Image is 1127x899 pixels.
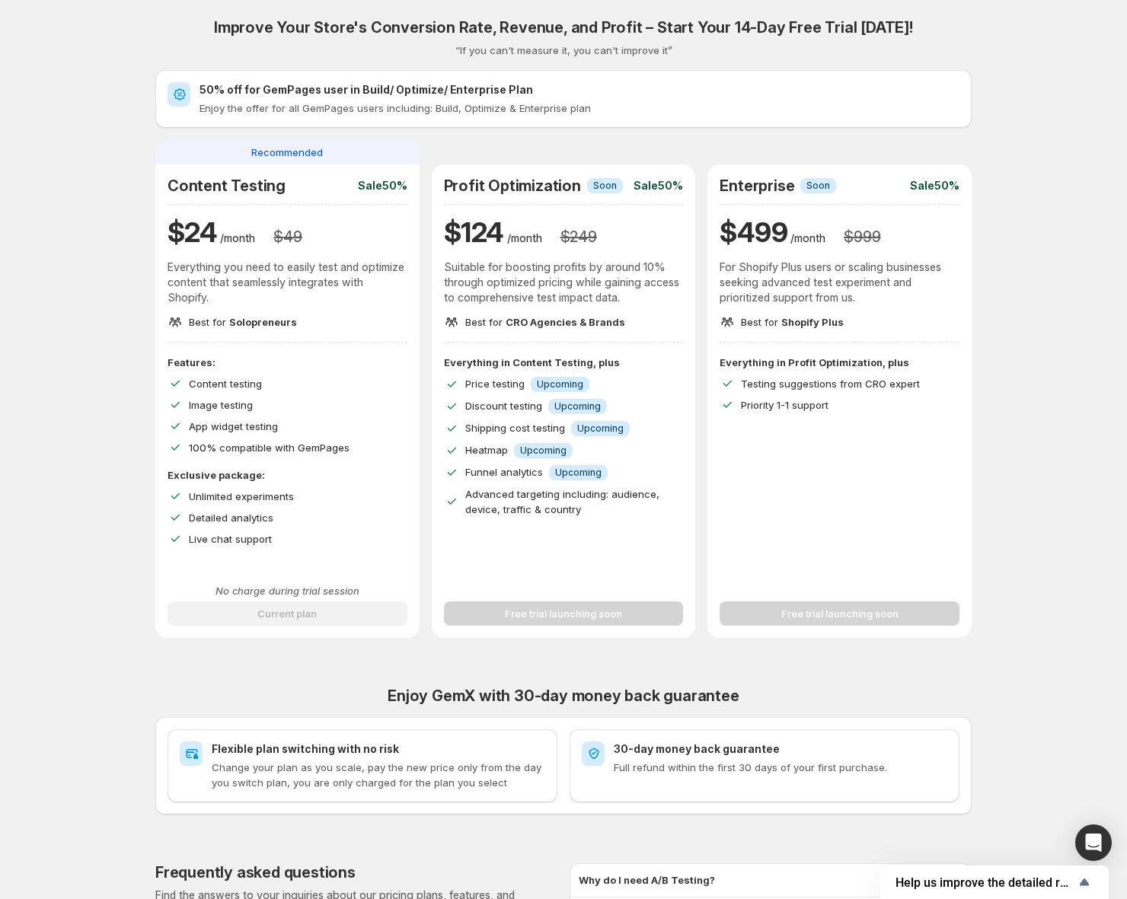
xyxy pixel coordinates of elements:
[220,231,255,246] p: /month
[444,355,684,370] p: Everything in Content Testing, plus
[229,316,297,328] span: Solopreneurs
[720,355,959,370] p: Everything in Profit Optimization, plus
[720,177,794,195] h2: Enterprise
[579,872,715,888] h3: Why do I need A/B Testing?
[720,260,959,305] p: For Shopify Plus users or scaling businesses seeking advanced test experiment and prioritized sup...
[806,180,830,192] span: Soon
[168,355,407,370] p: Features:
[555,467,602,479] span: Upcoming
[200,82,959,97] h2: 50% off for GemPages user in Build/ Optimize/ Enterprise Plan
[189,442,350,454] span: 100% compatible with GemPages
[554,400,601,413] span: Upcoming
[444,177,581,195] h2: Profit Optimization
[507,231,542,246] p: /month
[212,741,545,757] h2: Flexible plan switching with no risk
[189,420,278,432] span: App widget testing
[444,260,684,305] p: Suitable for boosting profits by around 10% through optimized pricing while gaining access to com...
[189,512,273,524] span: Detailed analytics
[1075,824,1112,861] div: Open Intercom Messenger
[593,180,617,192] span: Soon
[189,490,294,502] span: Unlimited experiments
[189,533,272,545] span: Live chat support
[465,444,508,456] span: Heatmap
[614,760,947,775] p: Full refund within the first 30 days of your first purchase.
[537,378,583,391] span: Upcoming
[614,741,947,757] h2: 30-day money back guarantee
[168,260,407,305] p: Everything you need to easily test and optimize content that seamlessly integrates with Shopify.
[910,178,959,193] p: Sale 50%
[168,177,286,195] h2: Content Testing
[189,314,297,330] p: Best for
[212,760,545,790] p: Change your plan as you scale, pay the new price only from the day you switch plan, you are only ...
[455,43,672,58] p: “If you can't measure it, you can't improve it”
[896,875,1075,890] span: Help us improve the detailed report for A/B campaigns
[741,378,920,390] span: Testing suggestions from CRO expert
[720,214,787,250] h1: $ 499
[781,316,844,328] span: Shopify Plus
[273,228,302,246] h3: $ 49
[168,583,407,598] p: No charge during trial session
[358,178,407,193] p: Sale 50%
[444,214,504,250] h1: $ 124
[896,873,1093,891] button: Show survey - Help us improve the detailed report for A/B campaigns
[251,145,323,160] span: Recommended
[634,178,683,193] p: Sale 50%
[214,18,913,37] h2: Improve Your Store's Conversion Rate, Revenue, and Profit – Start Your 14-Day Free Trial [DATE]!
[790,231,825,246] p: /month
[560,228,597,246] h3: $ 249
[465,314,625,330] p: Best for
[465,466,543,478] span: Funnel analytics
[168,467,407,483] p: Exclusive package:
[465,400,542,412] span: Discount testing
[155,687,972,705] h2: Enjoy GemX with 30-day money back guarantee
[741,314,844,330] p: Best for
[520,445,567,457] span: Upcoming
[741,399,828,411] span: Priority 1-1 support
[577,422,624,435] span: Upcoming
[168,214,217,250] h1: $ 24
[844,228,880,246] h3: $ 999
[189,378,262,390] span: Content testing
[465,378,525,390] span: Price testing
[506,316,625,328] span: CRO Agencies & Brands
[200,100,959,116] p: Enjoy the offer for all GemPages users including: Build, Optimize & Enterprise plan
[465,422,565,434] span: Shipping cost testing
[155,863,356,881] h2: Frequently asked questions
[465,488,659,515] span: Advanced targeting including: audience, device, traffic & country
[189,399,253,411] span: Image testing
